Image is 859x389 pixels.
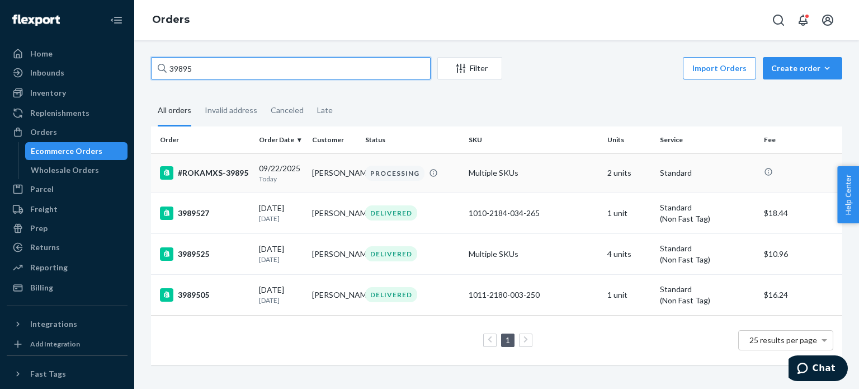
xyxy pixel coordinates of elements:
[30,204,58,215] div: Freight
[308,233,361,274] td: [PERSON_NAME]
[438,63,502,74] div: Filter
[30,242,60,253] div: Returns
[30,368,66,379] div: Fast Tags
[317,96,333,125] div: Late
[655,126,759,153] th: Service
[105,9,128,31] button: Close Navigation
[30,318,77,330] div: Integrations
[7,180,128,198] a: Parcel
[660,254,754,265] div: (Non Fast Tag)
[31,146,102,157] div: Ecommerce Orders
[30,107,89,119] div: Replenishments
[205,96,257,125] div: Invalid address
[30,126,57,138] div: Orders
[503,335,512,345] a: Page 1 is your current page
[30,262,68,273] div: Reporting
[365,246,417,261] div: DELIVERED
[469,208,598,219] div: 1010-2184-034-265
[160,207,250,220] div: 3989527
[789,355,848,383] iframe: Opens a widget where you can chat to one of our agents
[30,87,66,99] div: Inventory
[308,274,361,315] td: [PERSON_NAME]
[7,219,128,237] a: Prep
[30,48,53,59] div: Home
[259,255,303,264] p: [DATE]
[464,126,602,153] th: SKU
[30,339,80,349] div: Add Integration
[7,104,128,122] a: Replenishments
[25,161,128,179] a: Wholesale Orders
[749,335,817,345] span: 25 results per page
[660,167,754,179] p: Standard
[259,203,303,223] div: [DATE]
[7,64,128,82] a: Inbounds
[759,233,842,274] td: $10.96
[365,166,424,181] div: PROCESSING
[30,67,64,78] div: Inbounds
[308,153,361,193] td: [PERSON_NAME]
[603,153,656,193] td: 2 units
[7,315,128,333] button: Integrations
[759,193,842,233] td: $18.44
[30,223,48,234] div: Prep
[259,163,303,184] div: 09/22/2025
[767,9,790,31] button: Open Search Box
[464,153,602,193] td: Multiple SKUs
[151,126,254,153] th: Order
[254,126,308,153] th: Order Date
[603,126,656,153] th: Units
[259,296,303,305] p: [DATE]
[271,96,304,125] div: Canceled
[7,279,128,297] a: Billing
[7,45,128,63] a: Home
[660,284,754,295] p: Standard
[603,233,656,274] td: 4 units
[7,123,128,141] a: Orders
[603,274,656,315] td: 1 unit
[464,233,602,274] td: Multiple SKUs
[660,295,754,306] div: (Non Fast Tag)
[30,282,53,293] div: Billing
[660,202,754,213] p: Standard
[603,193,656,233] td: 1 unit
[259,284,303,305] div: [DATE]
[160,166,250,180] div: #ROKAMXS-39895
[365,287,417,302] div: DELIVERED
[7,259,128,276] a: Reporting
[7,338,128,351] a: Add Integration
[816,9,839,31] button: Open account menu
[31,165,99,176] div: Wholesale Orders
[12,15,60,26] img: Flexport logo
[151,57,431,79] input: Search orders
[837,166,859,223] button: Help Center
[158,96,191,126] div: All orders
[30,184,54,195] div: Parcel
[759,274,842,315] td: $16.24
[160,247,250,261] div: 3989525
[312,135,356,144] div: Customer
[763,57,842,79] button: Create order
[7,365,128,383] button: Fast Tags
[152,13,190,26] a: Orders
[308,193,361,233] td: [PERSON_NAME]
[7,200,128,218] a: Freight
[660,243,754,254] p: Standard
[7,238,128,256] a: Returns
[160,288,250,302] div: 3989505
[660,213,754,224] div: (Non Fast Tag)
[683,57,756,79] button: Import Orders
[361,126,464,153] th: Status
[25,142,128,160] a: Ecommerce Orders
[259,214,303,223] p: [DATE]
[365,205,417,221] div: DELIVERED
[143,4,199,36] ol: breadcrumbs
[759,126,842,153] th: Fee
[469,289,598,301] div: 1011-2180-003-250
[792,9,814,31] button: Open notifications
[7,84,128,102] a: Inventory
[771,63,834,74] div: Create order
[437,57,502,79] button: Filter
[259,243,303,264] div: [DATE]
